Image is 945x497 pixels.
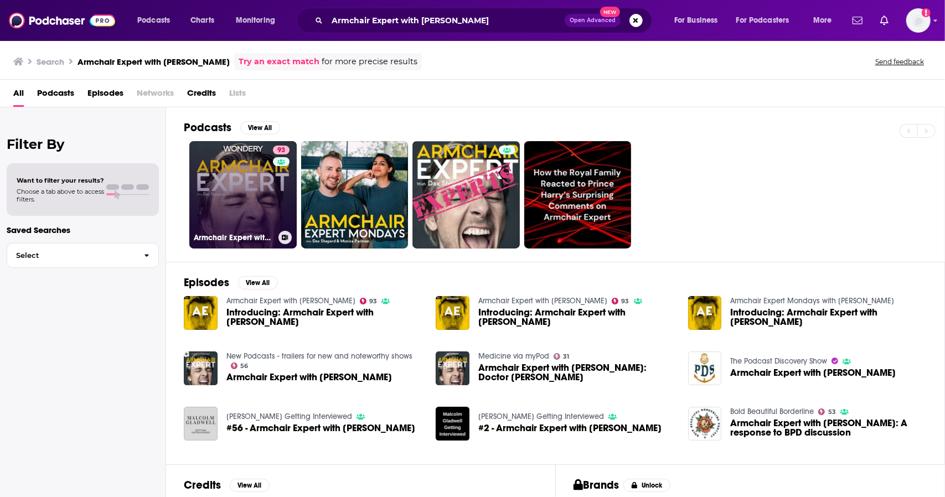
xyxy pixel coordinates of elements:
[273,146,290,154] a: 93
[226,308,423,327] a: Introducing: Armchair Expert with Dax Shepard
[688,296,722,330] img: Introducing: Armchair Expert with Dax Shepard
[876,11,893,30] a: Show notifications dropdown
[478,351,549,361] a: Medicine via myPod
[226,412,352,421] a: Malcolm Gladwell Getting Interviewed
[184,121,231,134] h2: Podcasts
[17,188,104,203] span: Choose a tab above to access filters.
[478,308,675,327] span: Introducing: Armchair Expert with [PERSON_NAME]
[236,13,275,28] span: Monitoring
[360,298,378,304] a: 93
[7,243,159,268] button: Select
[478,363,675,382] a: Armchair Expert with Dax Shepard: Doctor Mike
[436,296,469,330] a: Introducing: Armchair Expert with Dax Shepard
[828,410,836,415] span: 53
[369,299,377,304] span: 93
[137,13,170,28] span: Podcasts
[184,478,221,492] h2: Credits
[187,84,216,107] span: Credits
[87,84,123,107] a: Episodes
[848,11,867,30] a: Show notifications dropdown
[906,8,931,33] img: User Profile
[183,12,221,29] a: Charts
[813,13,832,28] span: More
[730,418,927,437] span: Armchair Expert with [PERSON_NAME]: A response to BPD discussion
[240,364,248,369] span: 56
[478,423,662,433] a: #2 - Armchair Expert with Dax Shepard
[574,478,619,492] h2: Brands
[730,308,927,327] a: Introducing: Armchair Expert with Dax Shepard
[612,298,629,304] a: 93
[238,276,278,289] button: View All
[688,407,722,441] a: Armchair Expert with Dax Shepard: A response to BPD discussion
[184,296,218,330] img: Introducing: Armchair Expert with Dax Shepard
[565,14,621,27] button: Open AdvancedNew
[130,12,184,29] button: open menu
[37,84,74,107] span: Podcasts
[226,372,392,382] a: Armchair Expert with Dax Shepard
[226,423,415,433] a: #56 - Armchair Expert with Dax Shepard
[730,368,896,377] a: Armchair Expert with Dax Shepard
[729,12,805,29] button: open menu
[7,136,159,152] h2: Filter By
[667,12,732,29] button: open menu
[13,84,24,107] a: All
[184,351,218,385] img: Armchair Expert with Dax Shepard
[184,276,278,289] a: EpisodesView All
[226,308,423,327] span: Introducing: Armchair Expert with [PERSON_NAME]
[805,12,846,29] button: open menu
[872,57,927,66] button: Send feedback
[564,354,570,359] span: 31
[322,55,417,68] span: for more precise results
[240,121,280,134] button: View All
[730,418,927,437] a: Armchair Expert with Dax Shepard: A response to BPD discussion
[730,356,827,366] a: The Podcast Discovery Show
[674,13,718,28] span: For Business
[688,351,722,385] img: Armchair Expert with Dax Shepard
[137,84,174,107] span: Networks
[478,363,675,382] span: Armchair Expert with [PERSON_NAME]: Doctor [PERSON_NAME]
[436,407,469,441] img: #2 - Armchair Expert with Dax Shepard
[78,56,230,67] h3: Armchair Expert with [PERSON_NAME]
[226,423,415,433] span: #56 - Armchair Expert with [PERSON_NAME]
[906,8,931,33] span: Logged in as CaveHenricks
[226,351,412,361] a: New Podcasts - trailers for new and noteworthy shows
[922,8,931,17] svg: Add a profile image
[184,276,229,289] h2: Episodes
[231,363,249,369] a: 56
[736,13,789,28] span: For Podcasters
[184,121,280,134] a: PodcastsView All
[230,479,270,492] button: View All
[184,407,218,441] img: #56 - Armchair Expert with Dax Shepard
[478,308,675,327] a: Introducing: Armchair Expert with Dax Shepard
[478,412,604,421] a: Malcolm Gladwell Getting Interviewed
[229,84,246,107] span: Lists
[307,8,663,33] div: Search podcasts, credits, & more...
[37,56,64,67] h3: Search
[906,8,931,33] button: Show profile menu
[189,141,297,249] a: 93Armchair Expert with [PERSON_NAME]
[622,299,629,304] span: 93
[478,296,607,306] a: Armchair Expert with Dax Shepard
[623,479,670,492] button: Unlock
[226,372,392,382] span: Armchair Expert with [PERSON_NAME]
[730,407,814,416] a: Bold Beautiful Borderline
[9,10,115,31] img: Podchaser - Follow, Share and Rate Podcasts
[226,296,355,306] a: Armchair Expert with Dax Shepard
[818,408,836,415] a: 53
[228,12,290,29] button: open menu
[239,55,319,68] a: Try an exact match
[7,252,135,259] span: Select
[436,351,469,385] img: Armchair Expert with Dax Shepard: Doctor Mike
[554,353,570,360] a: 31
[570,18,616,23] span: Open Advanced
[7,225,159,235] p: Saved Searches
